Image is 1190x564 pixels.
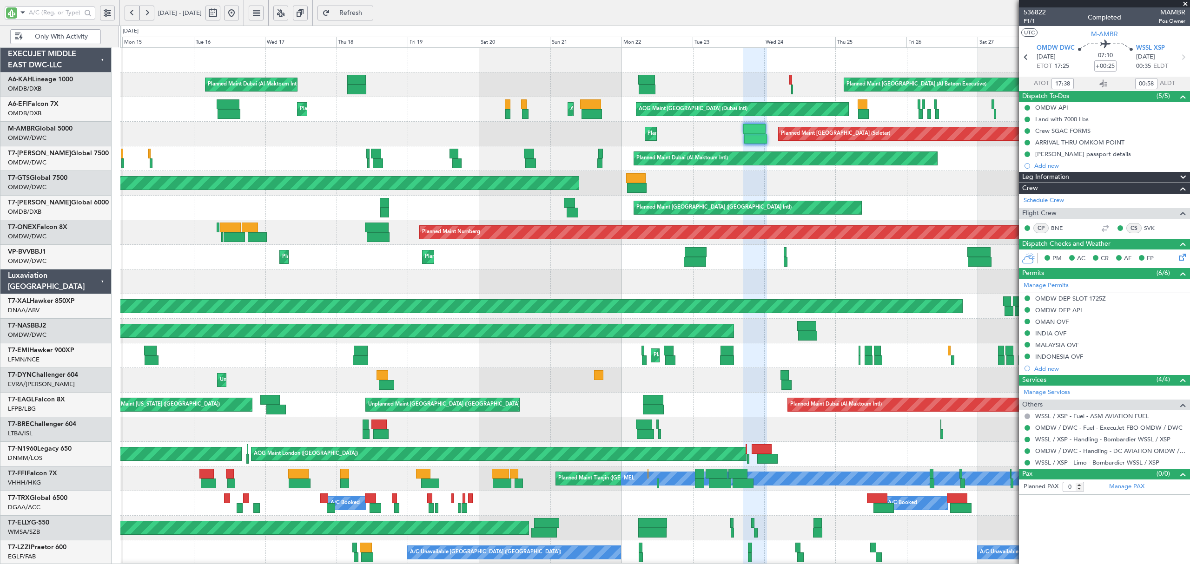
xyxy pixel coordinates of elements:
span: OMDW DWC [1037,44,1075,53]
span: P1/1 [1024,17,1046,25]
a: A6-KAHLineage 1000 [8,76,73,83]
div: INDIA OVF [1035,329,1066,337]
div: A/C Booked [888,496,917,510]
a: T7-ELLYG-550 [8,519,49,526]
div: Land with 7000 Lbs [1035,115,1089,123]
span: [DATE] - [DATE] [158,9,202,17]
div: CP [1033,223,1049,233]
button: UTC [1021,28,1038,37]
div: Planned Maint [US_STATE] ([GEOGRAPHIC_DATA]) [100,398,220,412]
a: Manage Services [1024,388,1070,397]
label: Planned PAX [1024,482,1058,492]
div: Fri 19 [408,37,479,48]
span: AC [1077,254,1085,263]
span: Only With Activity [25,33,98,40]
span: ELDT [1153,62,1168,71]
div: OMAN OVF [1035,318,1069,326]
span: MAMBR [1159,7,1185,17]
span: T7-DYN [8,372,32,378]
a: EGLF/FAB [8,552,36,561]
div: Planned Maint Dubai (Al Maktoum Intl) [208,78,299,92]
span: FP [1147,254,1154,263]
div: A/C Unavailable [GEOGRAPHIC_DATA] ([GEOGRAPHIC_DATA]) [410,545,561,559]
div: OMDW API [1035,104,1068,111]
div: Planned Maint Dubai (Al Maktoum Intl) [282,250,374,264]
div: A/C Unavailable [GEOGRAPHIC_DATA] ([GEOGRAPHIC_DATA]) [980,545,1131,559]
a: EVRA/[PERSON_NAME] [8,380,75,388]
span: CR [1101,254,1109,263]
div: Planned Maint [GEOGRAPHIC_DATA] (Seletar) [781,127,890,141]
a: OMDW/DWC [8,257,46,265]
span: T7-NAS [8,322,31,329]
div: OMDW DEP SLOT 1725Z [1035,295,1106,302]
div: Planned Maint Dubai (Al Maktoum Intl) [648,127,739,141]
div: Planned Maint [GEOGRAPHIC_DATA] ([GEOGRAPHIC_DATA]) [300,102,446,116]
div: Sat 27 [978,37,1049,48]
a: T7-DYNChallenger 604 [8,372,78,378]
div: A/C Booked [331,496,360,510]
a: OMDW/DWC [8,183,46,191]
div: Planned Maint [GEOGRAPHIC_DATA] (Al Bateen Executive) [846,78,986,92]
span: T7-LZZI [8,544,31,551]
a: DGAA/ACC [8,503,40,512]
div: AOG Maint [570,102,597,116]
a: Schedule Crew [1024,196,1064,205]
div: [DATE] [123,27,139,35]
a: OMDW / DWC - Fuel - ExecuJet FBO OMDW / DWC [1035,424,1183,432]
span: (0/0) [1157,469,1170,479]
a: T7-[PERSON_NAME]Global 7500 [8,150,109,157]
span: A6-EFI [8,101,28,107]
div: MEL [624,472,635,485]
span: Pax [1022,469,1032,479]
div: Unplanned Maint [GEOGRAPHIC_DATA] ([GEOGRAPHIC_DATA]) [368,398,521,412]
a: WSSL / XSP - Limo - Bombardier WSSL / XSP [1035,459,1159,466]
a: Manage Permits [1024,281,1069,290]
div: Mon 15 [122,37,193,48]
input: A/C (Reg. or Type) [29,6,81,20]
span: (4/4) [1157,374,1170,384]
a: LFMN/NCE [8,355,40,364]
div: Planned Maint [GEOGRAPHIC_DATA] [654,348,742,362]
div: INDONESIA OVF [1035,353,1083,361]
span: ATOT [1034,79,1049,88]
div: Planned Maint Tianjin ([GEOGRAPHIC_DATA]) [558,472,667,485]
div: Planned Maint [GEOGRAPHIC_DATA] ([GEOGRAPHIC_DATA] Intl) [636,201,792,215]
div: Thu 25 [835,37,906,48]
span: T7-[PERSON_NAME] [8,199,71,206]
span: T7-XAL [8,298,30,304]
span: T7-BRE [8,421,30,427]
a: DNAA/ABV [8,306,40,315]
span: Permits [1022,268,1044,279]
div: Planned Maint Nurnberg [422,225,480,239]
div: Sat 20 [479,37,550,48]
div: [PERSON_NAME] passport details [1035,150,1131,158]
span: WSSL XSP [1136,44,1165,53]
a: OMDW/DWC [8,158,46,167]
span: M-AMBR [8,125,35,132]
div: OMDW DEP API [1035,306,1082,314]
span: Dispatch To-Dos [1022,91,1069,102]
span: Leg Information [1022,172,1069,183]
span: (5/5) [1157,91,1170,101]
div: Add new [1034,365,1185,373]
span: 07:10 [1098,51,1113,60]
a: T7-TRXGlobal 6500 [8,495,67,501]
a: OMDW/DWC [8,232,46,241]
div: ARRIVAL THRU OMKOM POINT [1035,138,1124,146]
input: --:-- [1051,78,1074,89]
div: Fri 26 [906,37,978,48]
a: OMDW/DWC [8,331,46,339]
div: Planned Maint Dubai (Al Maktoum Intl) [790,398,882,412]
span: [DATE] [1136,52,1155,62]
span: [DATE] [1037,52,1056,62]
input: --:-- [1135,78,1157,89]
span: AF [1124,254,1131,263]
span: VP-BVV [8,249,31,255]
a: OMDB/DXB [8,208,41,216]
a: Manage PAX [1109,482,1144,492]
div: Tue 16 [194,37,265,48]
a: T7-FFIFalcon 7X [8,470,57,477]
span: Crew [1022,183,1038,194]
a: WSSL / XSP - Handling - Bombardier WSSL / XSP [1035,435,1170,443]
span: 00:35 [1136,62,1151,71]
